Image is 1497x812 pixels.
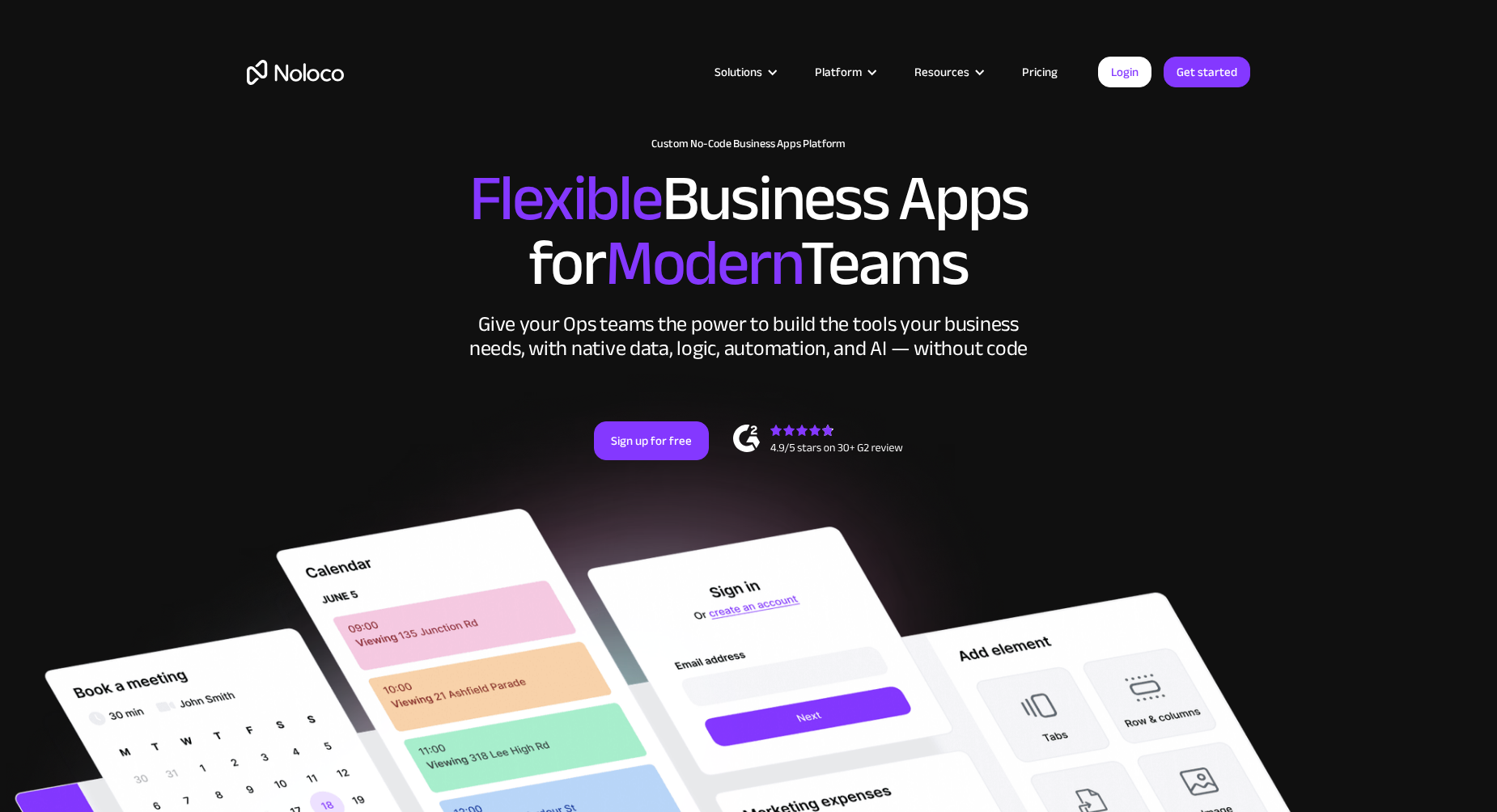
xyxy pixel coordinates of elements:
[605,203,800,324] span: Modern
[894,61,1002,82] div: Resources
[815,61,862,82] div: Platform
[694,61,795,82] div: Solutions
[469,138,662,259] span: Flexible
[465,312,1032,361] div: Give your Ops teams the power to build the tools your business needs, with native data, logic, au...
[594,421,709,460] a: Sign up for free
[247,167,1250,296] h2: Business Apps for Teams
[1098,57,1151,87] a: Login
[247,60,344,85] a: home
[1002,61,1078,82] a: Pricing
[914,61,969,82] div: Resources
[715,61,762,82] div: Solutions
[1164,57,1250,87] a: Get started
[795,61,894,82] div: Platform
